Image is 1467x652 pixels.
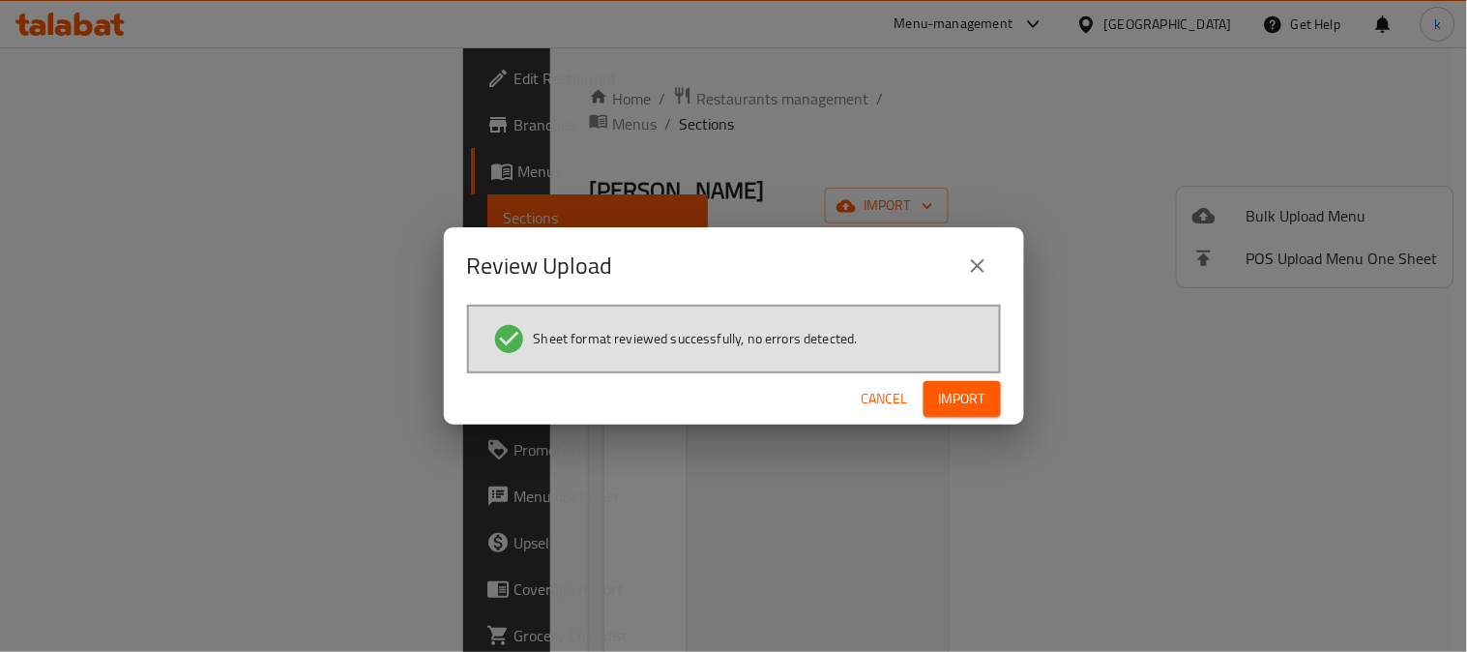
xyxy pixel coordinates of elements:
[924,381,1001,417] button: Import
[862,387,908,411] span: Cancel
[854,381,916,417] button: Cancel
[939,387,985,411] span: Import
[534,329,858,348] span: Sheet format reviewed successfully, no errors detected.
[467,251,613,282] h2: Review Upload
[954,243,1001,289] button: close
